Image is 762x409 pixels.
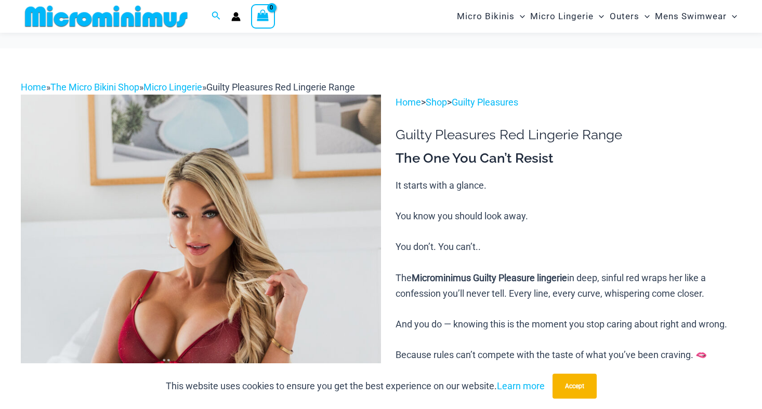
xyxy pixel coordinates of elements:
[426,97,447,108] a: Shop
[166,378,545,394] p: This website uses cookies to ensure you get the best experience on our website.
[396,95,741,110] p: > >
[528,3,607,30] a: Micro LingerieMenu ToggleMenu Toggle
[553,374,597,399] button: Accept
[497,380,545,391] a: Learn more
[607,3,652,30] a: OutersMenu ToggleMenu Toggle
[251,4,275,28] a: View Shopping Cart, empty
[530,3,594,30] span: Micro Lingerie
[212,10,221,23] a: Search icon link
[453,2,741,31] nav: Site Navigation
[21,82,355,93] span: » » »
[50,82,139,93] a: The Micro Bikini Shop
[412,272,567,283] b: Microminimus Guilty Pleasure lingerie
[457,3,515,30] span: Micro Bikinis
[639,3,650,30] span: Menu Toggle
[396,178,741,363] p: It starts with a glance. You know you should look away. You don’t. You can’t.. The in deep, sinfu...
[231,12,241,21] a: Account icon link
[454,3,528,30] a: Micro BikinisMenu ToggleMenu Toggle
[452,97,518,108] a: Guilty Pleasures
[396,97,421,108] a: Home
[21,5,192,28] img: MM SHOP LOGO FLAT
[594,3,604,30] span: Menu Toggle
[515,3,525,30] span: Menu Toggle
[21,82,46,93] a: Home
[727,3,737,30] span: Menu Toggle
[655,3,727,30] span: Mens Swimwear
[396,150,741,167] h3: The One You Can’t Resist
[143,82,202,93] a: Micro Lingerie
[396,127,741,143] h1: Guilty Pleasures Red Lingerie Range
[652,3,740,30] a: Mens SwimwearMenu ToggleMenu Toggle
[610,3,639,30] span: Outers
[206,82,355,93] span: Guilty Pleasures Red Lingerie Range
